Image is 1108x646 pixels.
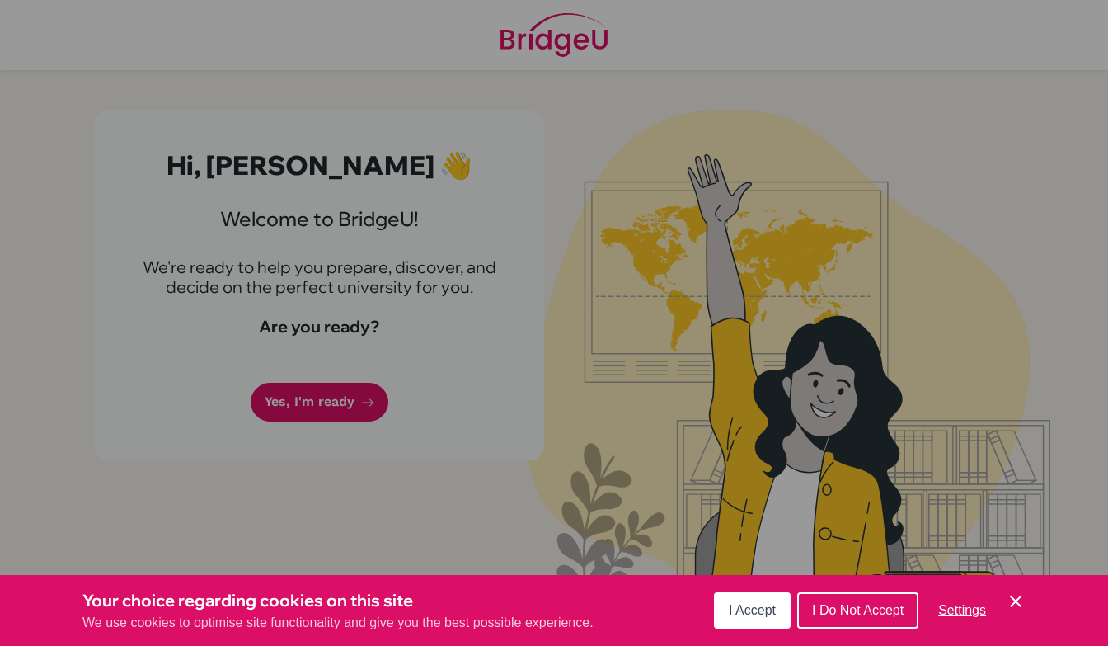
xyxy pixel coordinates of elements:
[729,603,776,617] span: I Accept
[812,603,904,617] span: I Do Not Accept
[938,603,986,617] span: Settings
[925,594,999,627] button: Settings
[82,588,594,613] h3: Your choice regarding cookies on this site
[82,613,594,633] p: We use cookies to optimise site functionality and give you the best possible experience.
[1006,592,1026,611] button: Save and close
[797,592,918,629] button: I Do Not Accept
[714,592,791,629] button: I Accept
